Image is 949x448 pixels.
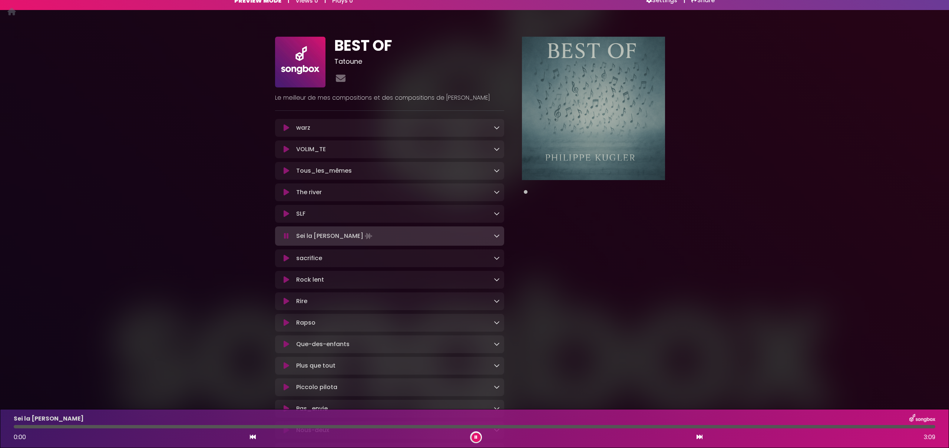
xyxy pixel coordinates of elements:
[296,123,310,132] p: warz
[296,297,307,306] p: Rire
[296,209,305,218] p: SLF
[296,231,374,241] p: Sei la [PERSON_NAME]
[296,361,335,370] p: Plus que tout
[296,166,352,175] p: Tous_les_mêmes
[909,414,935,424] img: songbox-logo-white.png
[334,57,504,66] h3: Tatoune
[275,37,325,87] img: 70beCsgvRrCVkCpAseDU
[14,414,84,423] p: Sei la [PERSON_NAME]
[296,383,337,392] p: Piccolo pilota
[275,93,504,102] p: Le meilleur de mes compositions et des compositions de [PERSON_NAME]
[924,433,935,442] span: 3:09
[334,37,504,54] h1: BEST OF
[296,340,350,349] p: Que-des-enfants
[296,188,322,197] p: The river
[14,433,26,441] span: 0:00
[522,37,665,180] img: Main Media
[363,231,374,241] img: waveform4.gif
[296,254,322,263] p: sacrifice
[296,404,328,413] p: Pas_envie
[296,318,315,327] p: Rapso
[296,145,326,154] p: VOLIM_TE
[296,275,324,284] p: Rock lent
